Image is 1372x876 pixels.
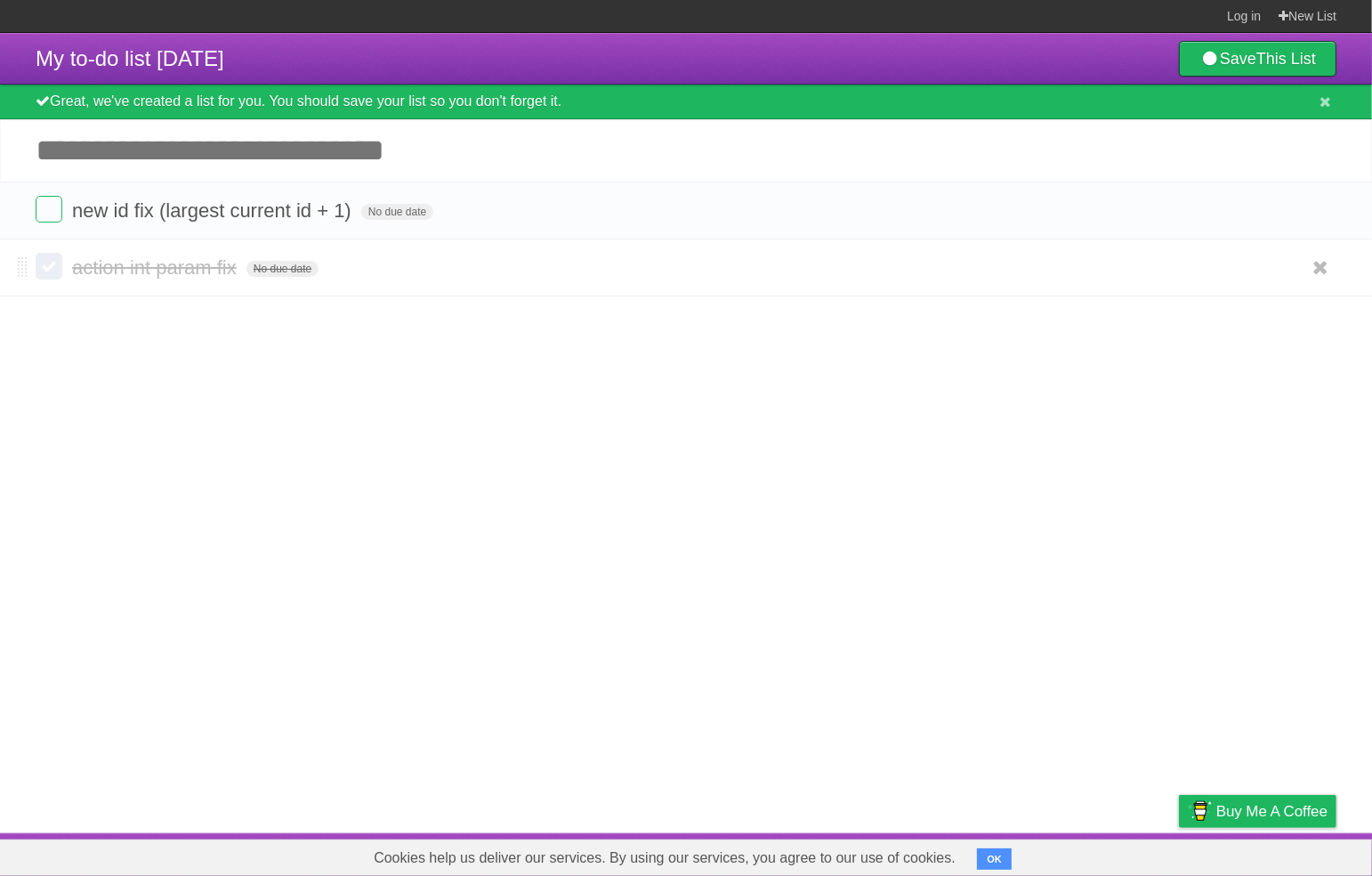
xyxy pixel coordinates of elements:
[1095,838,1134,872] a: Terms
[1188,796,1212,826] img: Buy me a coffee
[36,46,224,70] span: My to-do list [DATE]
[72,199,356,222] span: new id fix (largest current id + 1)
[356,840,973,876] span: Cookies help us deliver our services. By using our services, you agree to our use of cookies.
[1001,838,1073,872] a: Developers
[977,848,1012,870] button: OK
[361,204,433,220] span: No due date
[1179,795,1336,828] a: Buy me a coffee
[1179,41,1336,77] a: SaveThis List
[36,253,62,280] label: Done
[1156,838,1202,872] a: Privacy
[1224,838,1336,872] a: Suggest a feature
[246,261,319,277] span: No due date
[72,256,241,279] span: action int param fix
[942,838,980,872] a: About
[36,196,62,223] label: Done
[1256,50,1316,68] b: This List
[1216,796,1328,827] span: Buy me a coffee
